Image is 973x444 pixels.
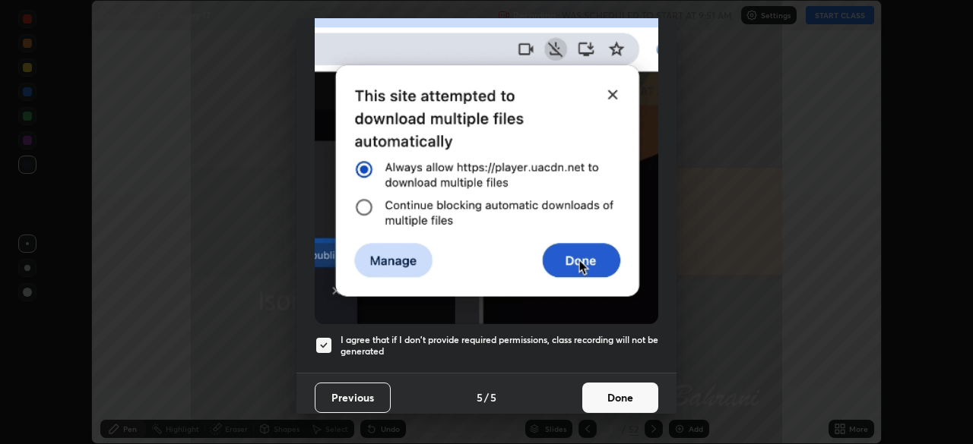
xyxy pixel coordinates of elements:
[484,389,489,405] h4: /
[341,334,658,357] h5: I agree that if I don't provide required permissions, class recording will not be generated
[582,383,658,413] button: Done
[477,389,483,405] h4: 5
[315,383,391,413] button: Previous
[490,389,496,405] h4: 5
